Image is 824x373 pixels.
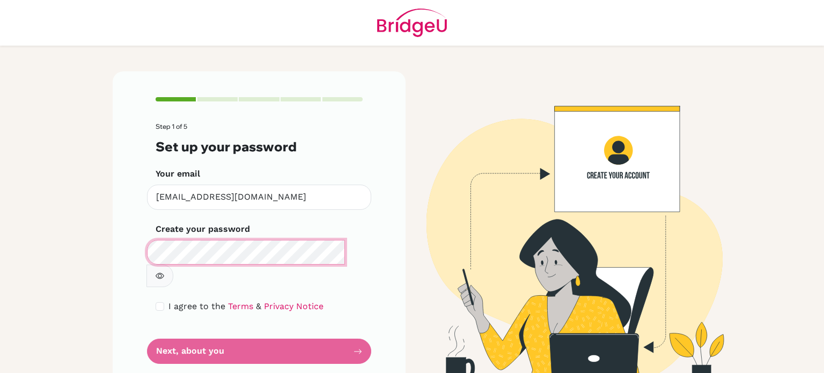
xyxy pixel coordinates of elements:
span: I agree to the [168,301,225,311]
label: Your email [156,167,200,180]
span: Step 1 of 5 [156,122,187,130]
input: Insert your email* [147,185,371,210]
a: Privacy Notice [264,301,323,311]
a: Terms [228,301,253,311]
label: Create your password [156,223,250,236]
span: & [256,301,261,311]
h3: Set up your password [156,139,363,155]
